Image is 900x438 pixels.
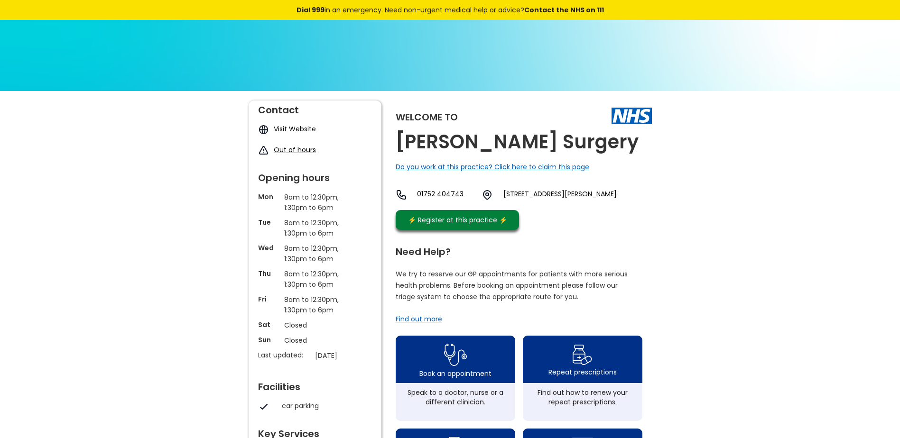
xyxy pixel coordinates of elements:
p: 8am to 12:30pm, 1:30pm to 6pm [284,192,346,213]
p: Tue [258,218,279,227]
img: telephone icon [396,189,407,201]
img: repeat prescription icon [572,342,593,367]
div: in an emergency. Need non-urgent medical help or advice? [232,5,668,15]
a: ⚡️ Register at this practice ⚡️ [396,210,519,230]
div: Need Help? [396,242,642,256]
p: [DATE] [315,350,377,361]
img: book appointment icon [444,341,467,369]
a: Do you work at this practice? Click here to claim this page [396,162,589,172]
p: Sun [258,335,279,345]
p: We try to reserve our GP appointments for patients with more serious health problems. Before book... [396,268,628,302]
p: Fri [258,294,279,304]
p: Thu [258,269,279,278]
p: 8am to 12:30pm, 1:30pm to 6pm [284,294,346,315]
p: Last updated: [258,350,310,360]
img: exclamation icon [258,145,269,156]
a: Out of hours [274,145,316,155]
div: Repeat prescriptions [548,367,617,377]
a: Dial 999 [297,5,325,15]
h2: [PERSON_NAME] Surgery [396,131,639,153]
div: car parking [282,401,367,411]
p: Sat [258,320,279,329]
p: 8am to 12:30pm, 1:30pm to 6pm [284,218,346,238]
p: 8am to 12:30pm, 1:30pm to 6pm [284,269,346,290]
div: Facilities [258,377,372,392]
img: The NHS logo [612,108,652,124]
div: Contact [258,100,372,115]
div: Book an appointment [419,369,492,378]
a: Contact the NHS on 111 [524,5,604,15]
p: Wed [258,243,279,253]
img: globe icon [258,124,269,135]
p: Closed [284,320,346,330]
div: ⚡️ Register at this practice ⚡️ [403,215,512,225]
p: Mon [258,192,279,201]
a: book appointment icon Book an appointmentSpeak to a doctor, nurse or a different clinician. [396,336,515,421]
a: 01752 404743 [417,189,474,201]
a: Visit Website [274,124,316,134]
div: Find out how to renew your repeat prescriptions. [528,388,638,407]
div: Welcome to [396,112,458,122]
div: Speak to a doctor, nurse or a different clinician. [400,388,510,407]
a: Find out more [396,314,442,324]
p: 8am to 12:30pm, 1:30pm to 6pm [284,243,346,264]
a: repeat prescription iconRepeat prescriptionsFind out how to renew your repeat prescriptions. [523,336,642,421]
a: [STREET_ADDRESS][PERSON_NAME] [503,189,617,201]
div: Opening hours [258,168,372,182]
p: Closed [284,335,346,346]
img: practice location icon [482,189,493,201]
